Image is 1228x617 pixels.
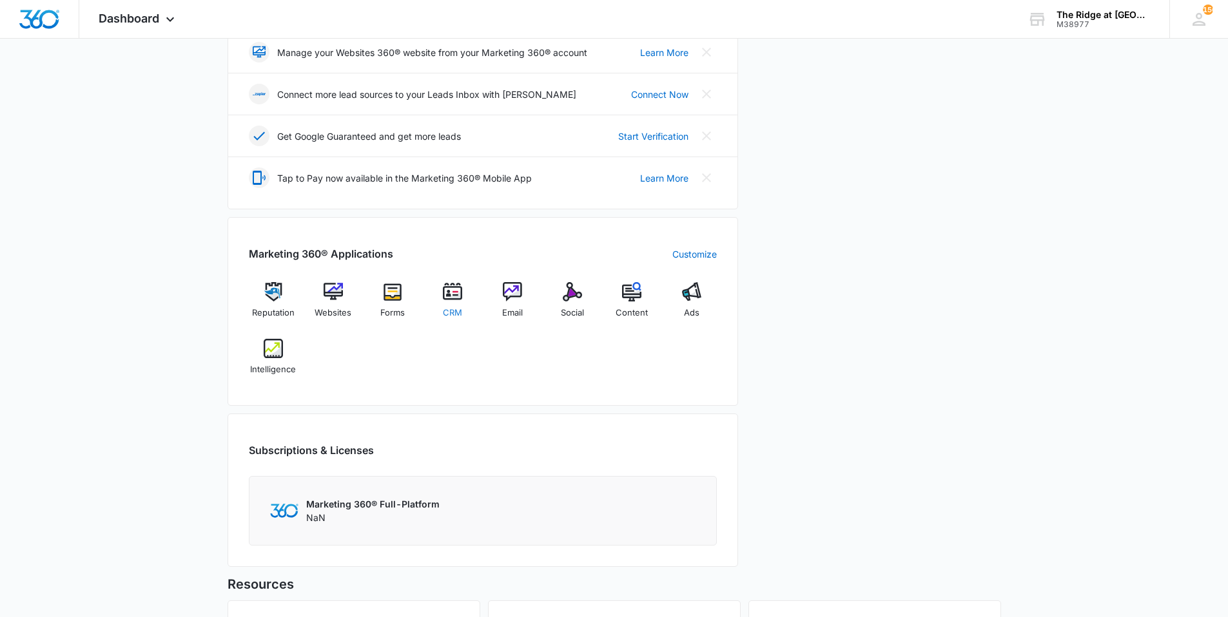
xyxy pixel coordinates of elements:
h2: Marketing 360® Applications [249,246,393,261]
button: Close [696,84,717,104]
span: Content [616,307,648,319]
button: Close [696,126,717,146]
div: account id [1057,20,1151,29]
span: CRM [443,307,462,319]
a: Intelligence [249,339,298,385]
a: CRM [428,282,478,328]
span: Social [561,307,584,319]
span: 156 [1203,5,1213,15]
div: account name [1057,10,1151,20]
span: Dashboard [99,12,159,25]
a: Social [547,282,597,328]
a: Connect Now [631,88,688,101]
a: Learn More [640,46,688,59]
span: Ads [684,307,699,319]
a: Ads [667,282,717,328]
div: NaN [306,497,440,524]
p: Get Google Guaranteed and get more leads [277,129,461,143]
a: Email [488,282,538,328]
a: Content [607,282,657,328]
p: Marketing 360® Full-Platform [306,497,440,511]
a: Reputation [249,282,298,328]
button: Close [696,42,717,62]
span: Websites [315,307,351,319]
a: Websites [308,282,358,328]
div: notifications count [1203,5,1213,15]
span: Intelligence [250,363,296,376]
span: Reputation [252,307,295,319]
p: Manage your Websites 360® website from your Marketing 360® account [277,46,587,59]
img: Marketing 360 Logo [270,504,298,517]
span: Forms [380,307,405,319]
p: Connect more lead sources to your Leads Inbox with [PERSON_NAME] [277,88,576,101]
a: Learn More [640,171,688,185]
h2: Subscriptions & Licenses [249,442,374,458]
p: Tap to Pay now available in the Marketing 360® Mobile App [277,171,532,185]
h5: Resources [228,574,1001,594]
a: Start Verification [618,129,688,143]
a: Customize [672,247,717,261]
a: Forms [368,282,418,328]
button: Close [696,167,717,188]
span: Email [502,307,523,319]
